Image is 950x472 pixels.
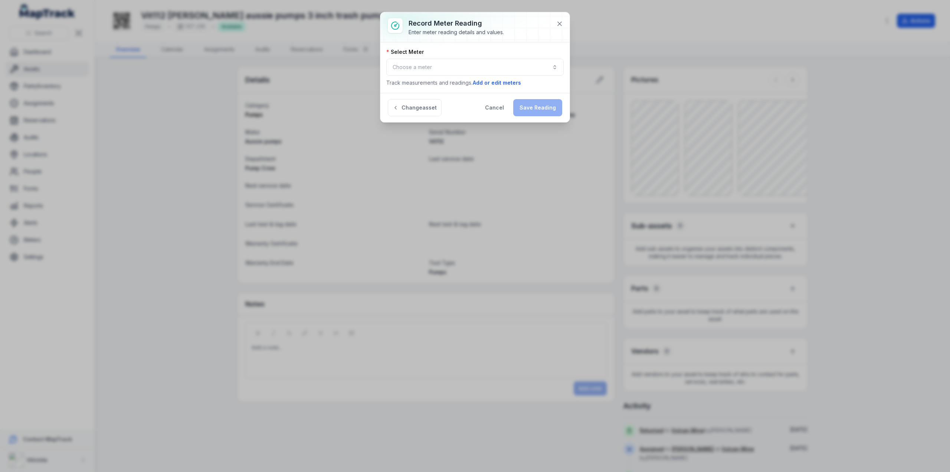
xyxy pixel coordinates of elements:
button: Add or edit meters [472,79,521,87]
button: Choose a meter [386,59,564,76]
h3: Record meter reading [409,18,504,29]
button: Changeasset [388,99,442,116]
div: Enter meter reading details and values. [409,29,504,36]
p: Track measurements and readings. [386,79,564,87]
button: Cancel [479,99,510,116]
label: Select Meter [386,48,424,56]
